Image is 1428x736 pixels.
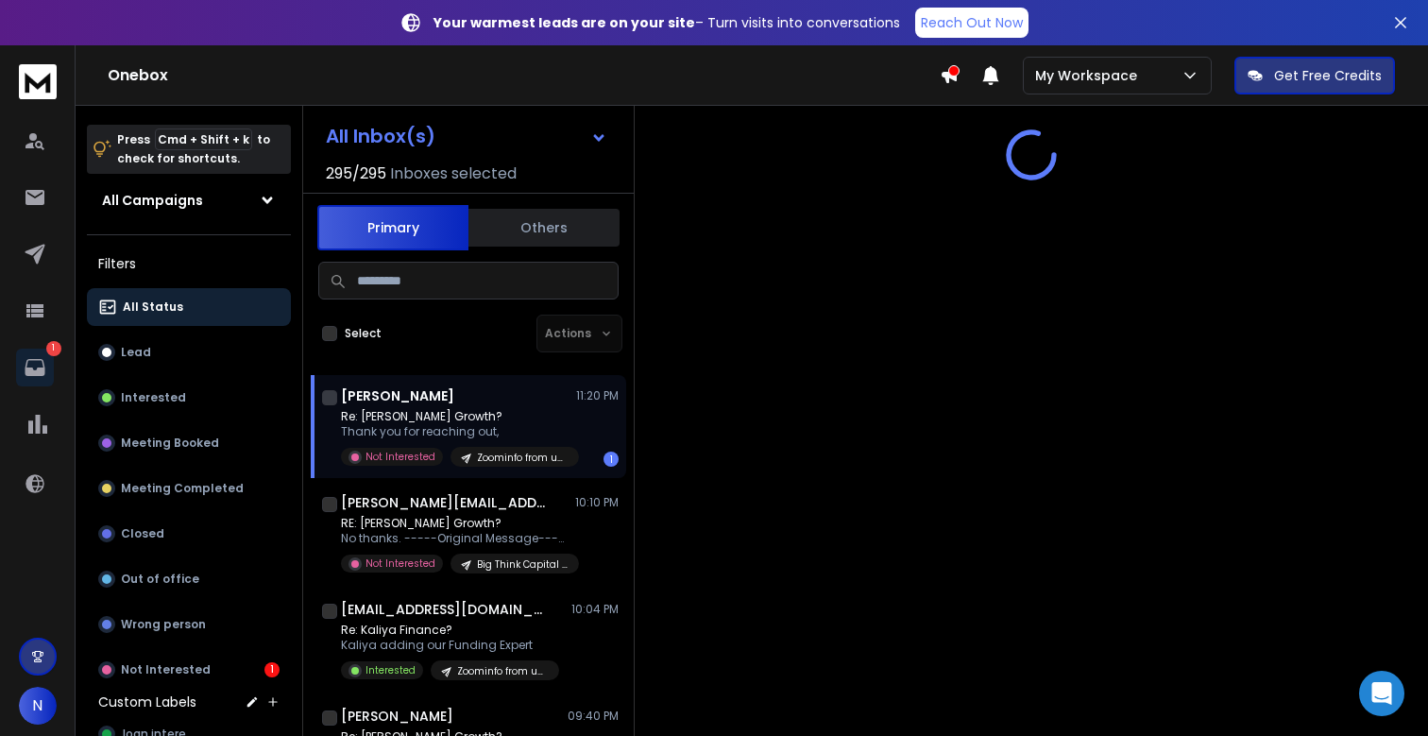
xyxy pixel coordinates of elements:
p: Reach Out Now [921,13,1023,32]
p: 10:04 PM [571,602,619,617]
span: Cmd + Shift + k [155,128,252,150]
button: Out of office [87,560,291,598]
div: 1 [264,662,280,677]
div: 1 [603,452,619,467]
button: Get Free Credits [1234,57,1395,94]
p: Get Free Credits [1274,66,1382,85]
p: Interested [365,663,416,677]
button: Wrong person [87,606,291,643]
p: 09:40 PM [568,709,619,724]
p: Zoominfo from upwork guy maybe its a scam who knows [477,451,568,465]
button: All Inbox(s) [311,117,622,155]
p: Meeting Completed [121,481,244,496]
h1: All Campaigns [102,191,203,210]
p: – Turn visits into conversations [433,13,900,32]
p: My Workspace [1035,66,1145,85]
button: All Campaigns [87,181,291,219]
p: Meeting Booked [121,436,219,451]
button: N [19,687,57,725]
p: Wrong person [121,617,206,632]
p: Lead [121,345,151,360]
a: Reach Out Now [915,8,1028,38]
span: 295 / 295 [326,163,386,185]
p: Closed [121,526,164,541]
label: Select [345,326,382,341]
h1: [PERSON_NAME] [341,707,453,726]
p: RE: [PERSON_NAME] Growth? [341,516,568,531]
p: Out of office [121,572,199,587]
p: Kaliya adding our Funding Expert [341,638,559,653]
button: Primary [317,205,468,250]
h1: [PERSON_NAME][EMAIL_ADDRESS][DOMAIN_NAME] [341,493,549,512]
h1: All Inbox(s) [326,127,435,145]
button: All Status [87,288,291,326]
strong: Your warmest leads are on your site [433,13,695,32]
p: Press to check for shortcuts. [117,130,270,168]
h3: Inboxes selected [390,163,517,185]
button: Others [468,207,620,248]
p: Not Interested [121,662,211,677]
p: Thank you for reaching out, [341,424,568,439]
button: Meeting Booked [87,424,291,462]
a: 1 [16,349,54,386]
h3: Custom Labels [98,693,196,711]
h1: [EMAIL_ADDRESS][DOMAIN_NAME] +1 [341,600,549,619]
button: Interested [87,379,291,417]
div: Open Intercom Messenger [1359,671,1404,716]
button: Not Interested1 [87,651,291,689]
button: Closed [87,515,291,553]
button: Lead [87,334,291,371]
p: 10:10 PM [575,495,619,510]
p: Not Interested [365,556,435,571]
p: No thanks. -----Original Message----- From: [341,531,568,546]
p: Not Interested [365,450,435,464]
h3: Filters [87,250,291,277]
p: Re: [PERSON_NAME] Growth? [341,409,568,424]
h1: Onebox [108,64,940,87]
p: 1 [46,341,61,356]
p: Interested [121,390,186,405]
p: 11:20 PM [576,388,619,403]
p: Re: Kaliya Finance? [341,623,559,638]
img: logo [19,64,57,99]
p: Zoominfo from upwork guy maybe its a scam who knows [457,664,548,678]
p: All Status [123,300,183,315]
button: Meeting Completed [87,470,291,507]
h1: [PERSON_NAME] [341,386,454,405]
p: Big Think Capital - LOC [477,557,568,572]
